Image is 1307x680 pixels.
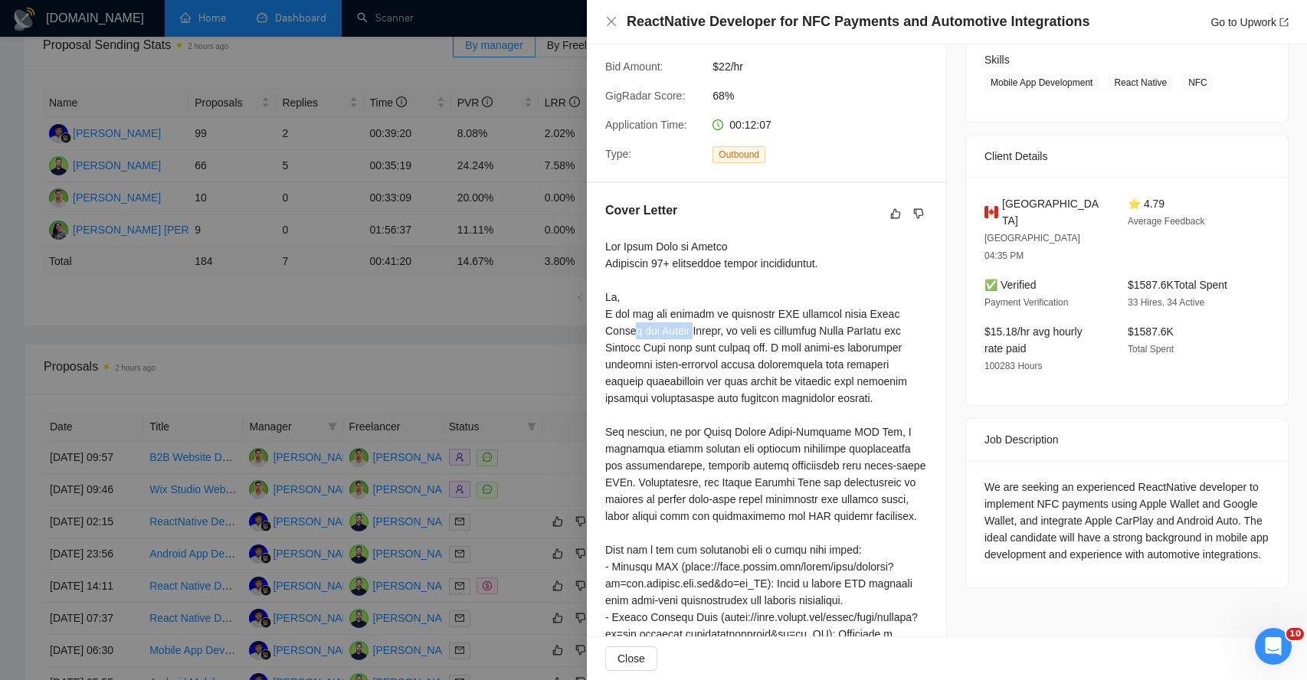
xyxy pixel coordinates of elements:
span: $22/hr [712,58,942,75]
span: Bid Amount: [605,60,663,73]
div: Client Details [984,136,1269,177]
span: $1587.6K [1128,325,1174,338]
span: Close [617,650,645,667]
span: Payment Verification [984,297,1068,308]
span: [GEOGRAPHIC_DATA] 04:35 PM [984,233,1080,261]
span: Mobile App Development [984,74,1099,91]
iframe: Intercom live chat [1255,628,1292,665]
span: clock-circle [712,119,723,130]
span: NFC [1182,74,1214,91]
span: 68% [712,87,942,104]
span: dislike [913,208,924,220]
span: Total Spent [1128,344,1174,355]
span: React Native [1108,74,1173,91]
button: like [886,204,905,223]
span: Application Time: [605,119,687,131]
span: Average Feedback [1128,216,1205,227]
span: Type: [605,148,631,160]
button: Close [605,646,657,671]
span: 00:12:07 [729,119,771,131]
button: dislike [909,204,928,223]
span: like [890,208,901,220]
span: $15.18/hr avg hourly rate paid [984,325,1083,355]
span: ✅ Verified [984,279,1037,291]
img: 🇨🇦 [984,204,998,221]
h5: Cover Letter [605,201,677,220]
span: ⭐ 4.79 [1128,198,1165,210]
span: [GEOGRAPHIC_DATA] [1002,195,1103,229]
span: export [1279,18,1289,27]
a: Go to Upworkexport [1210,16,1289,28]
span: Skills [984,54,1010,66]
div: Job Description [984,419,1269,460]
div: We are seeking an experienced ReactNative developer to implement NFC payments using Apple Wallet ... [984,479,1269,563]
span: $1587.6K Total Spent [1128,279,1227,291]
span: 100283 Hours [984,361,1042,371]
span: GigRadar Score: [605,90,685,102]
button: Close [605,15,617,28]
span: 10 [1286,628,1304,640]
h4: ReactNative Developer for NFC Payments and Automotive Integrations [627,12,1089,31]
span: 33 Hires, 34 Active [1128,297,1204,308]
span: close [605,15,617,28]
span: Outbound [712,146,765,163]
